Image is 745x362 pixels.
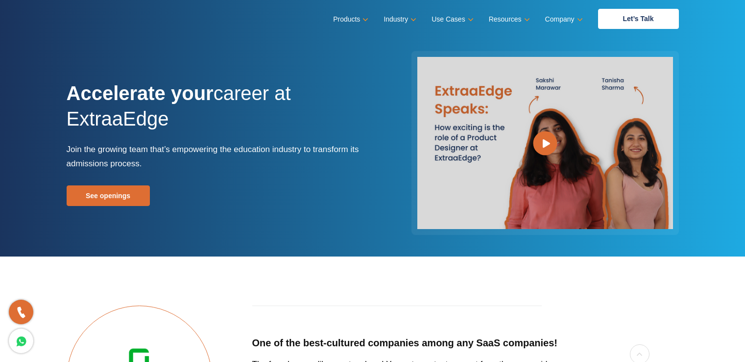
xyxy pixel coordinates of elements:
a: Resources [489,12,528,26]
h5: One of the best-cultured companies among any SaaS companies! [252,337,574,349]
a: Industry [384,12,414,26]
a: Use Cases [432,12,471,26]
a: Company [545,12,581,26]
a: See openings [67,185,150,206]
p: Join the growing team that’s empowering the education industry to transform its admissions process. [67,142,365,171]
h1: career at ExtraaEdge [67,80,365,142]
a: Let’s Talk [598,9,679,29]
a: Products [333,12,366,26]
strong: Accelerate your [67,82,214,104]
